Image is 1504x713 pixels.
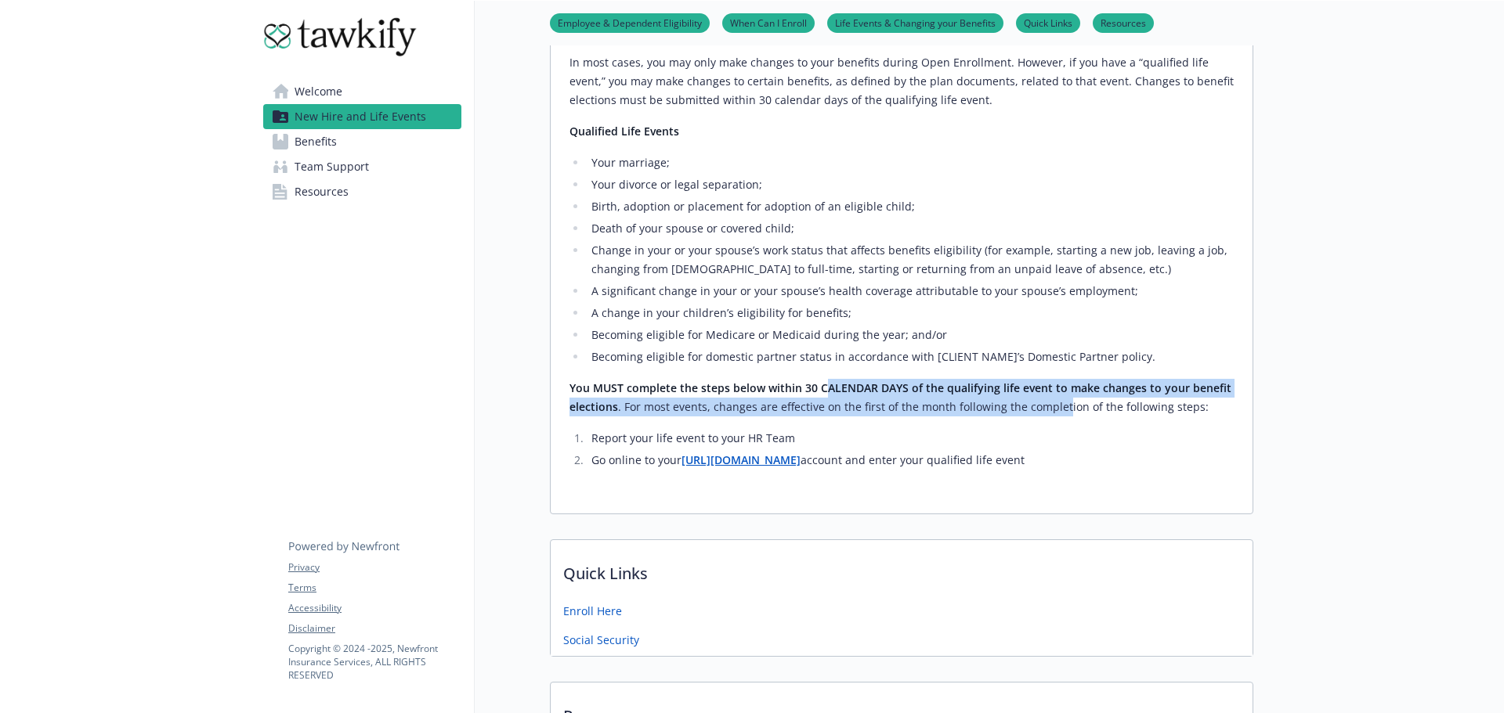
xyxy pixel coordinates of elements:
[587,153,1234,172] li: Your marriage;​
[288,642,461,682] p: Copyright © 2024 - 2025 , Newfront Insurance Services, ALL RIGHTS RESERVED
[587,429,1234,448] li: Report your life event to your HR Team
[295,104,426,129] span: New Hire and Life Events
[551,540,1253,598] p: Quick Links
[263,129,461,154] a: Benefits
[1093,15,1154,30] a: Resources
[295,129,337,154] span: Benefits
[288,560,461,574] a: Privacy
[263,154,461,179] a: Team Support
[722,15,815,30] a: When Can I Enroll
[563,632,639,648] a: Social Security
[288,601,461,615] a: Accessibility
[587,451,1234,470] li: Go online to your account and enter your qualified life event
[569,380,1231,414] strong: You MUST complete the steps below within 30 CALENDAR DAYS of the qualifying life event to make ch...
[587,175,1234,194] li: Your divorce or legal separation;​
[569,124,679,139] strong: Qualified Life Events​
[295,154,369,179] span: Team Support
[563,603,622,619] a: Enroll Here
[288,581,461,595] a: Terms
[288,621,461,636] a: Disclaimer
[295,179,349,204] span: Resources
[551,41,1253,513] div: Life Events & Changing your Benefits
[681,452,801,467] a: [URL][DOMAIN_NAME]
[587,326,1234,344] li: Becoming eligible for Medicare or Medicaid during the year; and/or​
[263,179,461,204] a: Resources
[295,79,342,104] span: Welcome
[569,53,1234,110] p: In most cases, you may only make changes to your benefits during Open Enrollment. However, if you...
[263,79,461,104] a: Welcome
[587,304,1234,322] li: A change in your children’s eligibility for benefits;​
[827,15,1003,30] a: Life Events & Changing your Benefits
[587,282,1234,301] li: A significant change in your or your spouse’s health coverage attributable to your spouse’s emplo...
[569,379,1234,416] p: . For most events, changes are effective on the first of the month following the completion of th...
[263,104,461,129] a: New Hire and Life Events
[587,219,1234,238] li: Death of your spouse or covered child;​
[587,347,1234,366] li: Becoming eligible for domestic partner status in accordance with [CLIENT NAME]’s Domestic Partner...
[587,197,1234,216] li: Birth, adoption or placement for adoption of an eligible child;​
[550,15,710,30] a: Employee & Dependent Eligibility
[587,241,1234,279] li: Change in your or your spouse’s work status that affects benefits eligibility (for example, start...
[1016,15,1080,30] a: Quick Links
